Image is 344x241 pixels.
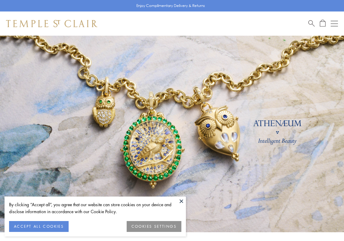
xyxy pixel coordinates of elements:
[320,20,326,27] a: Open Shopping Bag
[308,20,315,27] a: Search
[127,221,181,232] button: COOKIES SETTINGS
[9,221,69,232] button: ACCEPT ALL COOKIES
[6,20,97,27] img: Temple St. Clair
[9,201,181,215] div: By clicking “Accept all”, you agree that our website can store cookies on your device and disclos...
[331,20,338,27] button: Open navigation
[136,3,205,9] p: Enjoy Complimentary Delivery & Returns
